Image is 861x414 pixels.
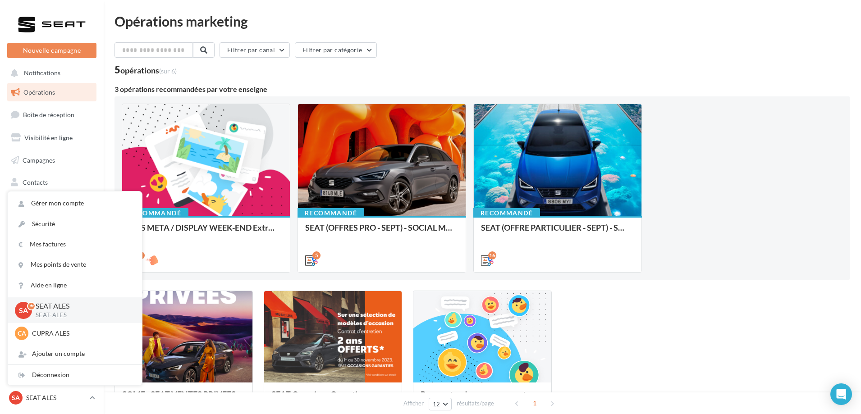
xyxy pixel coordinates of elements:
button: Filtrer par catégorie [295,42,377,58]
span: Visibilité en ligne [24,134,73,141]
span: Opérations [23,88,55,96]
span: Campagnes [23,156,55,164]
div: 5 [312,251,321,259]
div: Déconnexion [8,365,142,385]
div: Recommandé [298,208,364,218]
p: SEAT ALES [26,393,86,402]
span: SA [12,393,20,402]
div: Open Intercom Messenger [830,383,852,405]
span: Notifications [24,69,60,77]
a: Aide en ligne [8,275,142,296]
div: SOME - SEAT VENTES PRIVEES [122,390,245,408]
a: Opérations [5,83,98,102]
span: (sur 6) [159,67,177,75]
button: Filtrer par canal [220,42,290,58]
div: Recommandé [473,208,540,218]
div: SEAT (OFFRES PRO - SEPT) - SOCIAL MEDIA [305,223,458,241]
a: SA SEAT ALES [7,389,96,406]
div: opérations [120,66,177,74]
div: 16 [488,251,496,259]
p: CUPRA ALES [32,329,131,338]
a: Gérer mon compte [8,193,142,214]
p: SEAT ALES [36,301,128,311]
p: SEAT-ALES [36,311,128,319]
span: Contacts [23,178,48,186]
span: CA [18,329,26,338]
span: 1 [527,396,542,410]
span: 12 [433,400,440,408]
span: résultats/page [457,399,494,408]
a: Mes points de vente [8,255,142,275]
a: Sécurité [8,214,142,234]
div: ADS META / DISPLAY WEEK-END Extraordinaire (JPO) Septembre 2025 [129,223,283,241]
a: Campagnes DataOnDemand [5,270,98,297]
div: Opérations marketing [114,14,850,28]
a: Médiathèque [5,196,98,214]
span: SA [19,305,28,315]
a: Calendrier [5,218,98,237]
span: Afficher [403,399,424,408]
button: Nouvelle campagne [7,43,96,58]
a: Campagnes [5,151,98,170]
div: Prospectez de nouveaux contacts [421,390,544,408]
div: SEAT Occasions Garanties [271,390,394,408]
div: 3 opérations recommandées par votre enseigne [114,86,850,93]
div: Recommandé [122,208,188,218]
a: Visibilité en ligne [5,128,98,147]
div: Ajouter un compte [8,344,142,364]
div: SEAT (OFFRE PARTICULIER - SEPT) - SOCIAL MEDIA [481,223,634,241]
button: 12 [429,398,452,410]
a: Contacts [5,173,98,192]
span: Boîte de réception [23,111,74,118]
a: Mes factures [8,234,142,255]
div: 5 [114,65,177,75]
a: PLV et print personnalisable [5,240,98,267]
a: Boîte de réception [5,105,98,124]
